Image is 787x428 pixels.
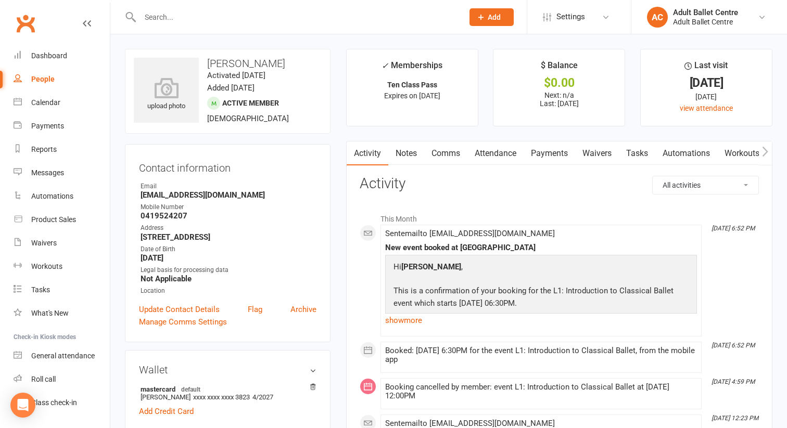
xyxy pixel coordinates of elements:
i: [DATE] 6:52 PM [712,342,755,349]
div: Class check-in [31,398,77,407]
a: Archive [290,303,316,316]
div: New event booked at [GEOGRAPHIC_DATA] [385,243,697,252]
i: [DATE] 4:59 PM [712,378,755,385]
a: Waivers [14,231,110,255]
div: upload photo [134,77,199,112]
i: [DATE] 6:52 PM [712,225,755,232]
span: 4/2027 [252,393,273,401]
span: xxxx xxxx xxxx 3823 [193,393,250,401]
strong: [EMAIL_ADDRESS][DOMAIN_NAME] [141,190,316,200]
span: Expires on [DATE] [384,92,440,100]
span: Sent email to [EMAIL_ADDRESS][DOMAIN_NAME] [385,419,555,428]
i: [DATE] 12:23 PM [712,414,758,422]
h3: Activity [360,176,759,192]
button: Add [469,8,514,26]
a: People [14,68,110,91]
div: Automations [31,192,73,200]
a: Tasks [14,278,110,302]
div: Adult Ballet Centre [673,8,738,17]
a: Calendar [14,91,110,114]
h3: Contact information [139,158,316,174]
div: What's New [31,309,69,317]
span: default [178,385,204,393]
li: This Month [360,208,759,225]
a: Payments [14,114,110,138]
a: Notes [388,141,424,165]
a: Manage Comms Settings [139,316,227,328]
a: Automations [14,185,110,208]
strong: [DATE] [141,253,316,263]
div: Calendar [31,98,60,107]
div: Legal basis for processing data [141,265,316,275]
div: Booked: [DATE] 6:30PM for the event L1: Introduction to Classical Ballet, from the mobile app [385,346,697,364]
h3: [PERSON_NAME] [134,58,322,69]
div: [DATE] [650,77,763,88]
div: Reports [31,145,57,153]
div: Roll call [31,375,56,383]
div: Workouts [31,262,62,270]
a: Comms [424,141,467,165]
a: Activity [347,141,388,165]
strong: 0419524207 [141,211,316,221]
strong: Ten Class Pass [387,81,437,89]
div: Dashboard [31,51,67,60]
a: General attendance kiosk mode [14,344,110,368]
p: Next: n/a Last: [DATE] [503,91,615,108]
span: Active member [222,99,279,107]
strong: [PERSON_NAME] [401,262,461,271]
time: Added [DATE] [207,83,255,93]
a: view attendance [680,104,733,112]
div: Waivers [31,239,57,247]
a: Payments [524,141,575,165]
span: Sent email to [EMAIL_ADDRESS][DOMAIN_NAME] [385,229,555,238]
div: Last visit [684,59,728,77]
a: Flag [248,303,262,316]
span: Add [488,13,501,21]
a: Messages [14,161,110,185]
a: Dashboard [14,44,110,68]
a: Add Credit Card [139,405,194,418]
a: Tasks [619,141,655,165]
div: Email [141,181,316,191]
h3: Wallet [139,364,316,375]
strong: Not Applicable [141,274,316,283]
div: People [31,75,55,83]
div: General attendance [31,352,95,360]
div: Product Sales [31,215,76,224]
span: Settings [556,5,585,29]
a: Workouts [717,141,767,165]
div: Mobile Number [141,202,316,212]
div: Address [141,223,316,233]
div: Location [141,286,316,296]
div: Messages [31,168,64,177]
span: [DEMOGRAPHIC_DATA] [207,114,289,123]
a: Waivers [575,141,619,165]
input: Search... [137,10,456,24]
a: Roll call [14,368,110,391]
a: Reports [14,138,110,161]
div: $ Balance [541,59,578,77]
i: ✓ [382,61,388,71]
li: [PERSON_NAME] [139,383,316,403]
a: What's New [14,302,110,325]
div: AC [647,7,668,28]
strong: mastercard [141,385,311,393]
a: Workouts [14,255,110,278]
strong: [STREET_ADDRESS] [141,232,316,242]
a: Attendance [467,141,524,165]
div: Booking cancelled by member: event L1: Introduction to Classical Ballet at [DATE] 12:00PM [385,383,697,400]
p: Hi , [391,261,691,276]
a: Automations [655,141,717,165]
a: Clubworx [12,10,39,36]
div: Tasks [31,286,50,294]
div: Date of Birth [141,244,316,254]
a: Update Contact Details [139,303,220,316]
div: Memberships [382,59,442,78]
a: show more [385,313,697,328]
a: Product Sales [14,208,110,231]
div: [DATE] [650,91,763,102]
a: Class kiosk mode [14,391,110,414]
div: Open Intercom Messenger [10,393,35,418]
time: Activated [DATE] [207,71,265,80]
div: Adult Ballet Centre [673,17,738,27]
